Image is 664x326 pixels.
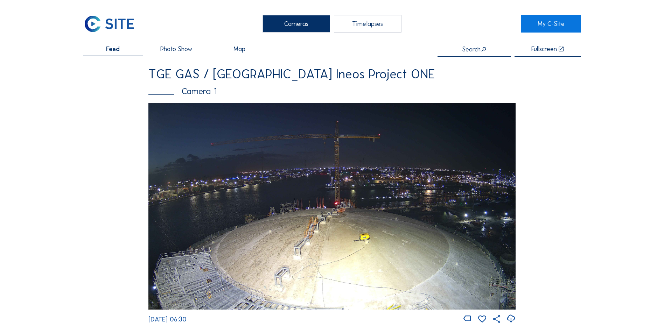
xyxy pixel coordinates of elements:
[83,15,135,33] img: C-SITE Logo
[233,46,245,52] span: Map
[106,46,120,52] span: Feed
[531,46,557,52] div: Fullscreen
[148,103,516,309] img: Image
[160,46,192,52] span: Photo Show
[521,15,581,33] a: My C-Site
[148,87,516,95] div: Camera 1
[263,15,330,33] div: Cameras
[148,68,516,80] div: TGE GAS / [GEOGRAPHIC_DATA] Ineos Project ONE
[83,15,143,33] a: C-SITE Logo
[334,15,401,33] div: Timelapses
[148,316,187,323] span: [DATE] 06:30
